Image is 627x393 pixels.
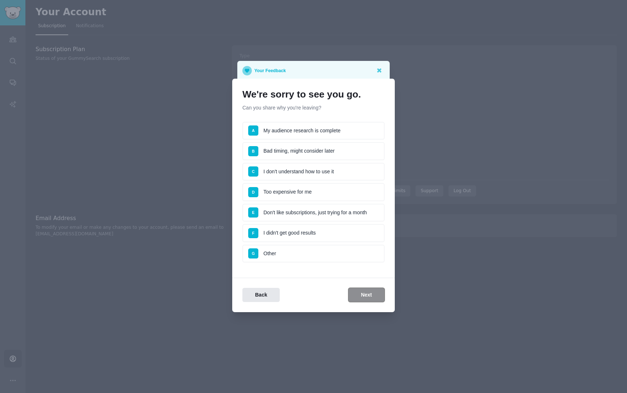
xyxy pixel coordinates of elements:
span: B [252,149,255,153]
button: Back [242,288,280,302]
span: A [252,128,255,133]
span: C [252,169,255,174]
span: F [252,231,254,235]
span: E [252,210,254,215]
p: Your Feedback [254,66,286,75]
p: Can you share why you're leaving? [242,104,385,112]
span: D [252,190,255,194]
span: G [252,251,255,256]
h1: We're sorry to see you go. [242,89,385,100]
